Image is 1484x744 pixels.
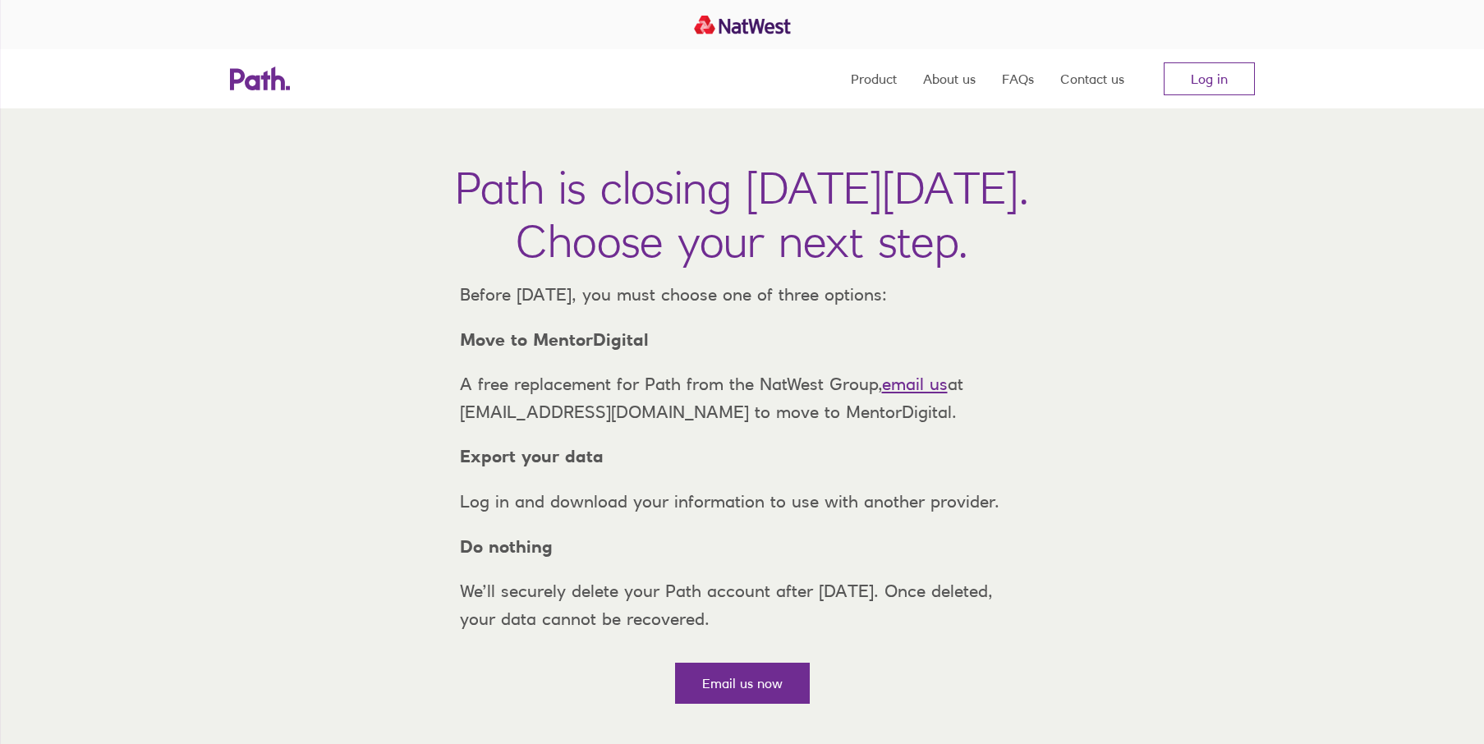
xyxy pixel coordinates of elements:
[882,374,948,394] a: email us
[455,161,1029,268] h1: Path is closing [DATE][DATE]. Choose your next step.
[447,281,1038,309] p: Before [DATE], you must choose one of three options:
[1002,49,1034,108] a: FAQs
[460,329,649,350] strong: Move to MentorDigital
[447,577,1038,632] p: We’ll securely delete your Path account after [DATE]. Once deleted, your data cannot be recovered.
[460,446,604,466] strong: Export your data
[675,663,810,704] a: Email us now
[460,536,553,557] strong: Do nothing
[923,49,976,108] a: About us
[447,370,1038,425] p: A free replacement for Path from the NatWest Group, at [EMAIL_ADDRESS][DOMAIN_NAME] to move to Me...
[447,488,1038,516] p: Log in and download your information to use with another provider.
[851,49,897,108] a: Product
[1060,49,1124,108] a: Contact us
[1164,62,1255,95] a: Log in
